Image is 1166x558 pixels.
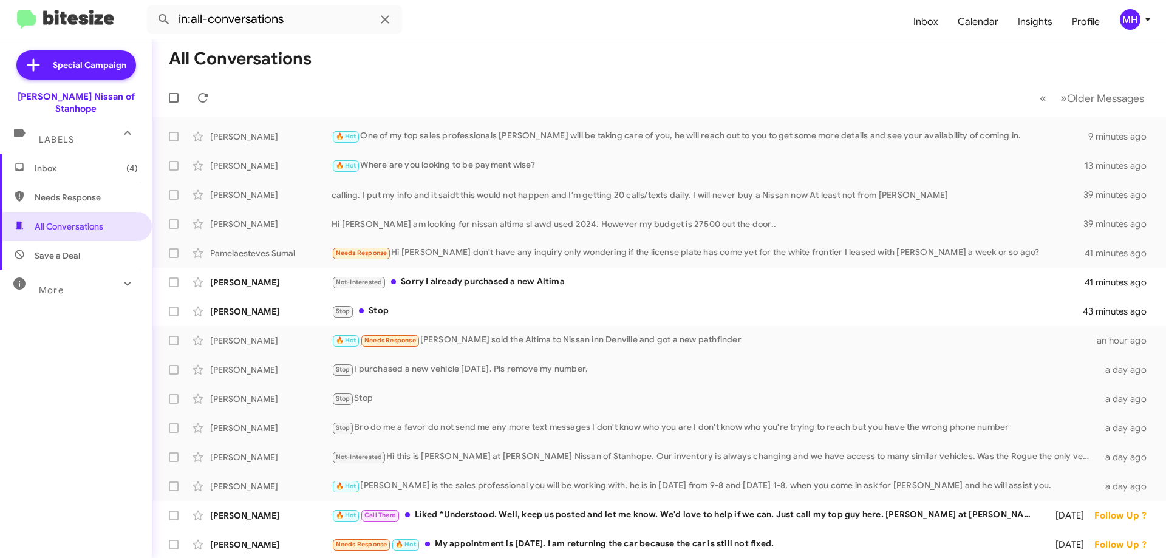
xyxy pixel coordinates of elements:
[1088,131,1156,143] div: 9 minutes ago
[35,191,138,203] span: Needs Response
[332,189,1083,201] div: calling. I put my info and it saidt this would not happen and I'm getting 20 calls/texts daily. I...
[1098,451,1156,463] div: a day ago
[395,540,416,548] span: 🔥 Hot
[39,134,74,145] span: Labels
[336,366,350,373] span: Stop
[1085,247,1156,259] div: 41 minutes ago
[1083,218,1156,230] div: 39 minutes ago
[948,4,1008,39] a: Calendar
[210,335,332,347] div: [PERSON_NAME]
[1033,86,1151,111] nav: Page navigation example
[1008,4,1062,39] a: Insights
[1094,509,1156,522] div: Follow Up ?
[210,451,332,463] div: [PERSON_NAME]
[1040,509,1094,522] div: [DATE]
[16,50,136,80] a: Special Campaign
[332,450,1098,464] div: Hi this is [PERSON_NAME] at [PERSON_NAME] Nissan of Stanhope. Our inventory is always changing an...
[1097,335,1156,347] div: an hour ago
[332,392,1098,406] div: Stop
[1085,160,1156,172] div: 13 minutes ago
[336,162,356,169] span: 🔥 Hot
[332,246,1085,260] div: Hi [PERSON_NAME] don't have any inquiry only wondering if the license plate has come yet for the ...
[332,275,1085,289] div: Sorry I already purchased a new Altima
[1053,86,1151,111] button: Next
[210,160,332,172] div: [PERSON_NAME]
[53,59,126,71] span: Special Campaign
[1098,422,1156,434] div: a day ago
[1083,305,1156,318] div: 43 minutes ago
[336,278,383,286] span: Not-Interested
[1067,92,1144,105] span: Older Messages
[1040,539,1094,551] div: [DATE]
[210,189,332,201] div: [PERSON_NAME]
[336,482,356,490] span: 🔥 Hot
[1120,9,1140,30] div: MH
[336,540,387,548] span: Needs Response
[35,250,80,262] span: Save a Deal
[1040,90,1046,106] span: «
[1110,9,1153,30] button: MH
[1094,539,1156,551] div: Follow Up ?
[1060,90,1067,106] span: »
[336,395,350,403] span: Stop
[210,247,332,259] div: Pamelaesteves Sumal
[332,129,1088,143] div: One of my top sales professionals [PERSON_NAME] will be taking care of you, he will reach out to ...
[336,336,356,344] span: 🔥 Hot
[336,511,356,519] span: 🔥 Hot
[210,218,332,230] div: [PERSON_NAME]
[332,479,1098,493] div: [PERSON_NAME] is the sales professional you will be working with, he is in [DATE] from 9-8 and [D...
[210,539,332,551] div: [PERSON_NAME]
[904,4,948,39] a: Inbox
[1062,4,1110,39] a: Profile
[1083,189,1156,201] div: 39 minutes ago
[126,162,138,174] span: (4)
[332,537,1040,551] div: My appointment is [DATE]. I am returning the car because the car is still not fixed.
[210,276,332,288] div: [PERSON_NAME]
[1098,393,1156,405] div: a day ago
[332,304,1083,318] div: Stop
[336,132,356,140] span: 🔥 Hot
[364,336,416,344] span: Needs Response
[336,453,383,461] span: Not-Interested
[35,162,138,174] span: Inbox
[210,393,332,405] div: [PERSON_NAME]
[336,307,350,315] span: Stop
[332,333,1097,347] div: [PERSON_NAME] sold the Altima to Nissan inn Denville and got a new pathfinder
[147,5,402,34] input: Search
[332,362,1098,376] div: I purchased a new vehicle [DATE]. Pls remove my number.
[39,285,64,296] span: More
[332,218,1083,230] div: Hi [PERSON_NAME] am looking for nissan altima sl awd used 2024. However my budget is 27500 out th...
[1032,86,1054,111] button: Previous
[332,508,1040,522] div: Liked “Understood. Well, keep us posted and let me know. We'd love to help if we can. Just call m...
[364,511,396,519] span: Call Them
[210,131,332,143] div: [PERSON_NAME]
[169,49,312,69] h1: All Conversations
[332,421,1098,435] div: Bro do me a favor do not send me any more text messages I don't know who you are I don't know who...
[210,509,332,522] div: [PERSON_NAME]
[210,422,332,434] div: [PERSON_NAME]
[35,220,103,233] span: All Conversations
[332,158,1085,172] div: Where are you looking to be payment wise?
[336,424,350,432] span: Stop
[1085,276,1156,288] div: 41 minutes ago
[210,305,332,318] div: [PERSON_NAME]
[1098,480,1156,492] div: a day ago
[210,480,332,492] div: [PERSON_NAME]
[210,364,332,376] div: [PERSON_NAME]
[336,249,387,257] span: Needs Response
[1098,364,1156,376] div: a day ago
